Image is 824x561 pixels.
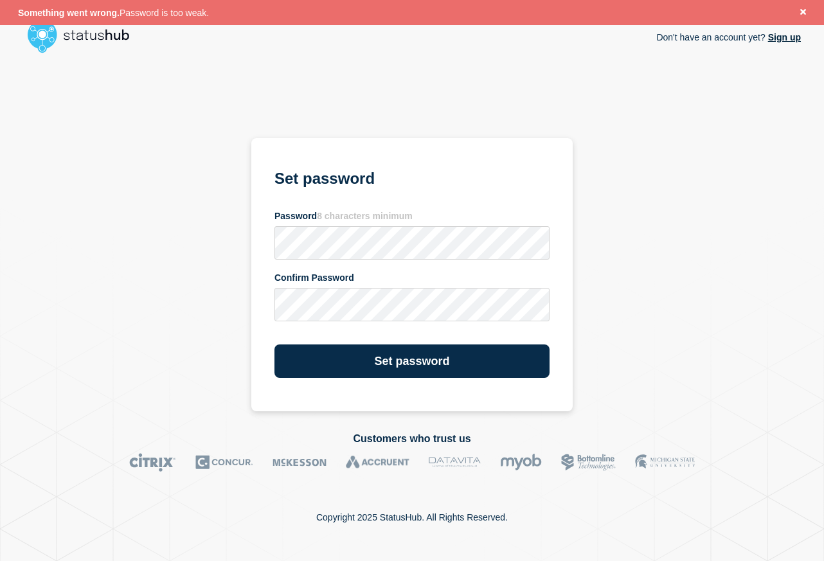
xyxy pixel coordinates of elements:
span: Something went wrong. [18,8,120,18]
img: DataVita logo [429,453,481,472]
input: password input [274,226,550,260]
input: confirm password input [274,288,550,321]
img: Accruent logo [346,453,409,472]
img: Citrix logo [129,453,176,472]
img: Concur logo [195,453,253,472]
img: Bottomline logo [561,453,616,472]
img: McKesson logo [273,453,327,472]
img: MSU logo [635,453,695,472]
span: Password is too weak. [18,8,209,18]
p: Don't have an account yet? [656,22,801,53]
a: Sign up [766,32,801,42]
img: StatusHub logo [23,15,145,57]
span: Confirm Password [274,272,354,283]
button: Set password [274,344,550,378]
button: Close banner [795,5,811,20]
h1: Set password [274,168,550,199]
img: myob logo [500,453,542,472]
h2: Customers who trust us [23,433,801,445]
p: Copyright 2025 StatusHub. All Rights Reserved. [316,512,508,522]
span: Password [274,211,413,221]
span: 8 characters minimum [317,211,413,221]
